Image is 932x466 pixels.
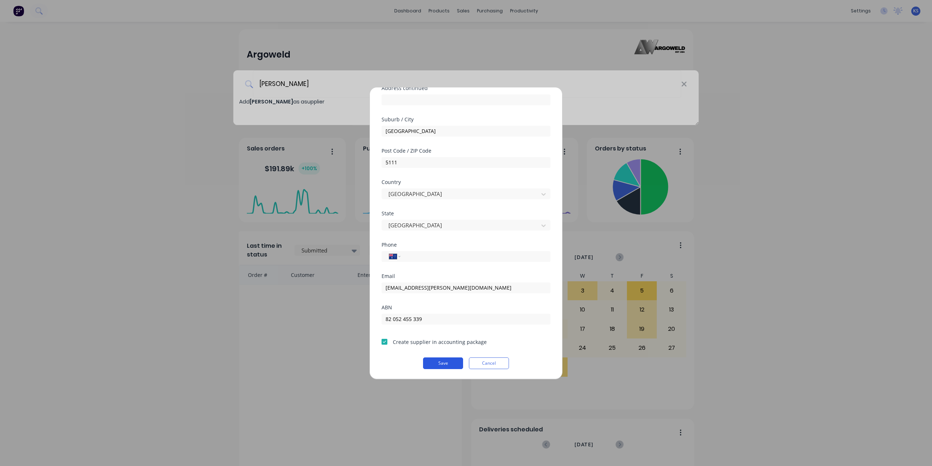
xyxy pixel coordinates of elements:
[382,305,550,310] div: ABN
[393,338,487,346] div: Create supplier in accounting package
[382,274,550,279] div: Email
[382,180,550,185] div: Country
[469,357,509,369] button: Cancel
[423,357,463,369] button: Save
[382,86,550,91] div: Address continued
[382,148,550,153] div: Post Code / ZIP Code
[382,117,550,122] div: Suburb / City
[382,242,550,247] div: Phone
[382,211,550,216] div: State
